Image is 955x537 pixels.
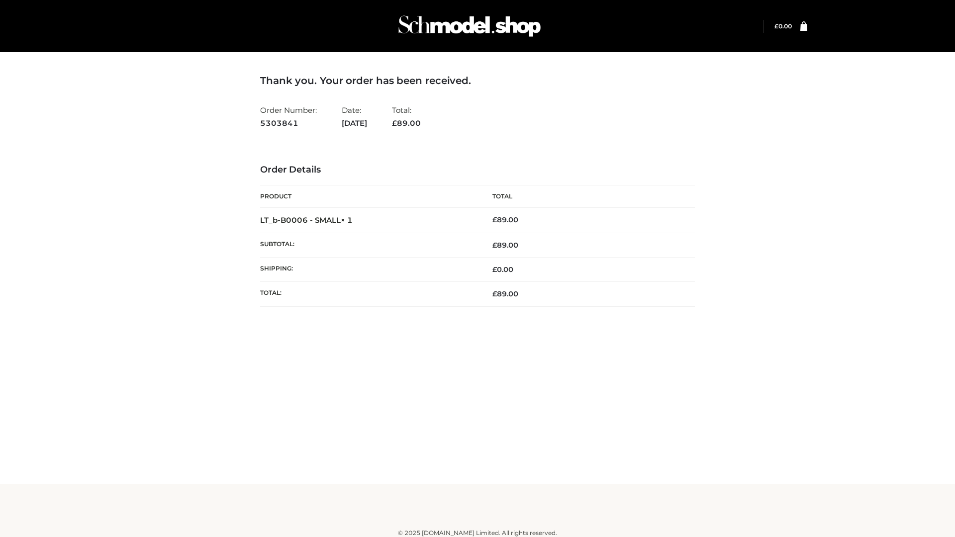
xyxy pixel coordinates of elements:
h3: Order Details [260,165,695,176]
bdi: 0.00 [774,22,792,30]
span: 89.00 [492,241,518,250]
span: £ [392,118,397,128]
span: £ [492,215,497,224]
th: Subtotal: [260,233,477,257]
li: Date: [342,101,367,132]
th: Total: [260,282,477,306]
th: Total [477,185,695,208]
img: Schmodel Admin 964 [395,6,544,46]
span: £ [492,265,497,274]
bdi: 89.00 [492,215,518,224]
span: 89.00 [492,289,518,298]
li: Order Number: [260,101,317,132]
span: £ [492,289,497,298]
span: 89.00 [392,118,421,128]
span: £ [774,22,778,30]
strong: 5303841 [260,117,317,130]
th: Product [260,185,477,208]
strong: LT_b-B0006 - SMALL [260,215,353,225]
bdi: 0.00 [492,265,513,274]
li: Total: [392,101,421,132]
a: £0.00 [774,22,792,30]
th: Shipping: [260,258,477,282]
strong: × 1 [341,215,353,225]
strong: [DATE] [342,117,367,130]
span: £ [492,241,497,250]
h3: Thank you. Your order has been received. [260,75,695,87]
